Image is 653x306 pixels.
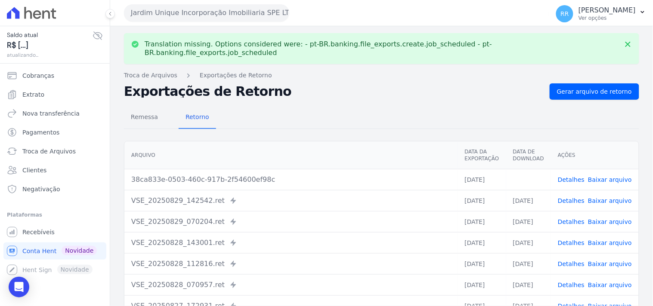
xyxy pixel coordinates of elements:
a: Troca de Arquivos [124,71,177,80]
a: Negativação [3,181,106,198]
div: Open Intercom Messenger [9,277,29,297]
nav: Sidebar [7,67,103,278]
span: Cobranças [22,71,54,80]
nav: Breadcrumb [124,71,639,80]
a: Remessa [124,107,165,129]
a: Detalhes [558,282,585,288]
td: [DATE] [458,211,506,232]
div: VSE_20250828_112816.ret [131,259,451,269]
span: Extrato [22,90,44,99]
span: Novidade [62,246,97,255]
a: Recebíveis [3,223,106,241]
a: Baixar arquivo [588,239,632,246]
td: [DATE] [458,190,506,211]
a: Clientes [3,162,106,179]
span: Troca de Arquivos [22,147,76,156]
span: Remessa [126,108,163,125]
a: Baixar arquivo [588,197,632,204]
span: Clientes [22,166,46,174]
td: [DATE] [458,169,506,190]
div: VSE_20250828_143001.ret [131,238,451,248]
a: Retorno [179,107,216,129]
a: Detalhes [558,197,585,204]
td: [DATE] [506,190,551,211]
span: Gerar arquivo de retorno [557,87,632,96]
a: Exportações de Retorno [200,71,272,80]
th: Ações [551,141,639,169]
td: [DATE] [506,211,551,232]
p: Translation missing. Options considered were: - pt-BR.banking.file_exports.create.job_scheduled -... [145,40,619,57]
a: Detalhes [558,260,585,267]
a: Baixar arquivo [588,260,632,267]
a: Gerar arquivo de retorno [550,83,639,100]
a: Baixar arquivo [588,176,632,183]
td: [DATE] [506,232,551,253]
td: [DATE] [458,232,506,253]
a: Detalhes [558,218,585,225]
a: Detalhes [558,239,585,246]
p: [PERSON_NAME] [579,6,636,15]
span: atualizando... [7,51,93,59]
div: Plataformas [7,210,103,220]
p: Ver opções [579,15,636,21]
button: Jardim Unique Incorporação Imobiliaria SPE LTDA [124,4,289,21]
a: Troca de Arquivos [3,143,106,160]
td: [DATE] [506,253,551,274]
a: Nova transferência [3,105,106,122]
div: VSE_20250829_142542.ret [131,196,451,206]
span: Conta Hent [22,247,56,255]
h2: Exportações de Retorno [124,86,543,98]
span: Retorno [180,108,214,125]
a: Extrato [3,86,106,103]
a: Pagamentos [3,124,106,141]
span: R$ [...] [7,40,93,51]
a: Detalhes [558,176,585,183]
td: [DATE] [458,274,506,295]
a: Cobranças [3,67,106,84]
div: VSE_20250829_070204.ret [131,217,451,227]
span: Nova transferência [22,109,80,118]
button: RR [PERSON_NAME] Ver opções [549,2,653,26]
a: Baixar arquivo [588,218,632,225]
a: Conta Hent Novidade [3,242,106,260]
th: Data de Download [506,141,551,169]
span: Negativação [22,185,60,193]
th: Data da Exportação [458,141,506,169]
span: RR [560,11,569,17]
span: Recebíveis [22,228,55,236]
div: VSE_20250828_070957.ret [131,280,451,290]
td: [DATE] [506,274,551,295]
a: Baixar arquivo [588,282,632,288]
td: [DATE] [458,253,506,274]
div: 38ca833e-0503-460c-917b-2f54600ef98c [131,174,451,185]
th: Arquivo [124,141,458,169]
span: Saldo atual [7,31,93,40]
span: Pagamentos [22,128,59,137]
